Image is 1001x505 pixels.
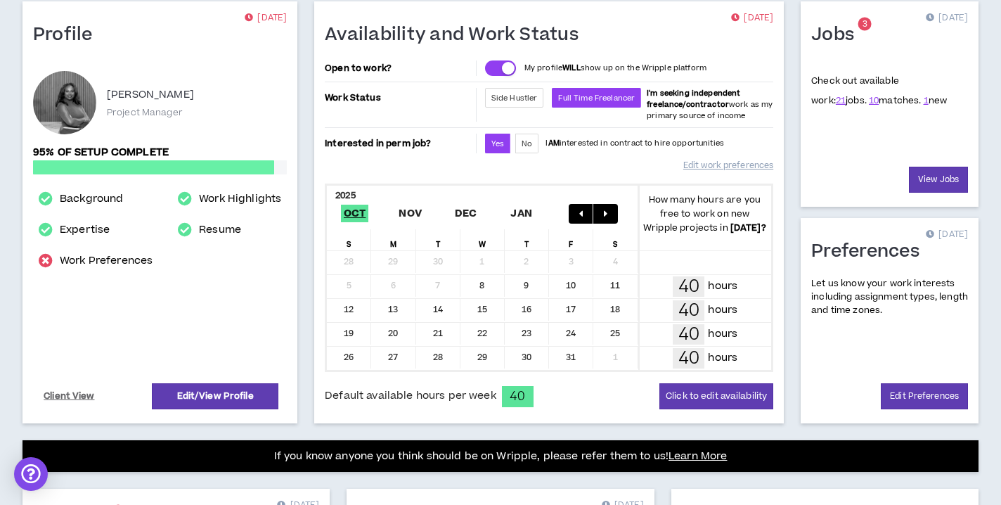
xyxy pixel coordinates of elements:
div: Open Intercom Messenger [14,457,48,491]
span: No [522,139,532,149]
span: Side Hustler [491,93,538,103]
sup: 3 [858,18,872,31]
span: matches. [869,94,921,107]
a: Expertise [60,222,110,238]
span: Jan [508,205,535,222]
div: M [371,229,415,250]
h1: Jobs [811,24,865,46]
span: Default available hours per week [325,388,496,404]
a: Learn More [669,449,727,464]
a: 10 [869,94,879,107]
a: Edit Preferences [881,383,968,409]
h1: Profile [33,24,103,46]
p: If you know anyone you think should be on Wripple, please refer them to us! [274,448,728,465]
p: [PERSON_NAME] [107,87,194,103]
p: I interested in contract to hire opportunities [545,138,724,149]
span: Yes [491,139,504,149]
div: W [460,229,505,250]
p: [DATE] [245,11,287,25]
a: Work Highlights [199,191,281,207]
b: 2025 [335,189,356,202]
a: 21 [836,94,846,107]
p: Open to work? [325,63,473,74]
p: My profile show up on the Wripple platform [524,63,706,74]
a: Background [60,191,123,207]
span: Nov [396,205,425,222]
p: hours [708,302,737,318]
b: [DATE] ? [730,222,766,234]
a: View Jobs [909,167,968,193]
p: [DATE] [926,11,968,25]
p: Let us know your work interests including assignment types, length and time zones. [811,277,968,318]
strong: AM [548,138,560,148]
span: Dec [452,205,480,222]
span: new [924,94,948,107]
span: jobs. [836,94,867,107]
p: Check out available work: [811,75,947,107]
b: I'm seeking independent freelance/contractor [647,88,740,110]
strong: WILL [562,63,581,73]
a: Resume [199,222,241,238]
span: Oct [341,205,369,222]
a: Work Preferences [60,252,153,269]
a: Edit work preferences [683,153,773,178]
a: 1 [924,94,929,107]
p: 95% of setup complete [33,145,287,160]
div: S [593,229,638,250]
p: hours [708,279,737,294]
div: Kamille W. [33,71,96,134]
div: F [549,229,593,250]
div: T [416,229,460,250]
p: How many hours are you free to work on new Wripple projects in [638,193,772,235]
p: Interested in perm job? [325,134,473,153]
p: hours [708,350,737,366]
h1: Preferences [811,241,930,263]
a: Client View [41,384,97,409]
span: work as my primary source of income [647,88,773,121]
span: 3 [863,18,867,30]
h1: Availability and Work Status [325,24,589,46]
button: Click to edit availability [659,383,773,409]
p: hours [708,326,737,342]
p: [DATE] [731,11,773,25]
p: Project Manager [107,106,183,119]
div: T [505,229,549,250]
a: Edit/View Profile [152,383,278,409]
p: [DATE] [926,228,968,242]
div: S [327,229,371,250]
p: Work Status [325,88,473,108]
